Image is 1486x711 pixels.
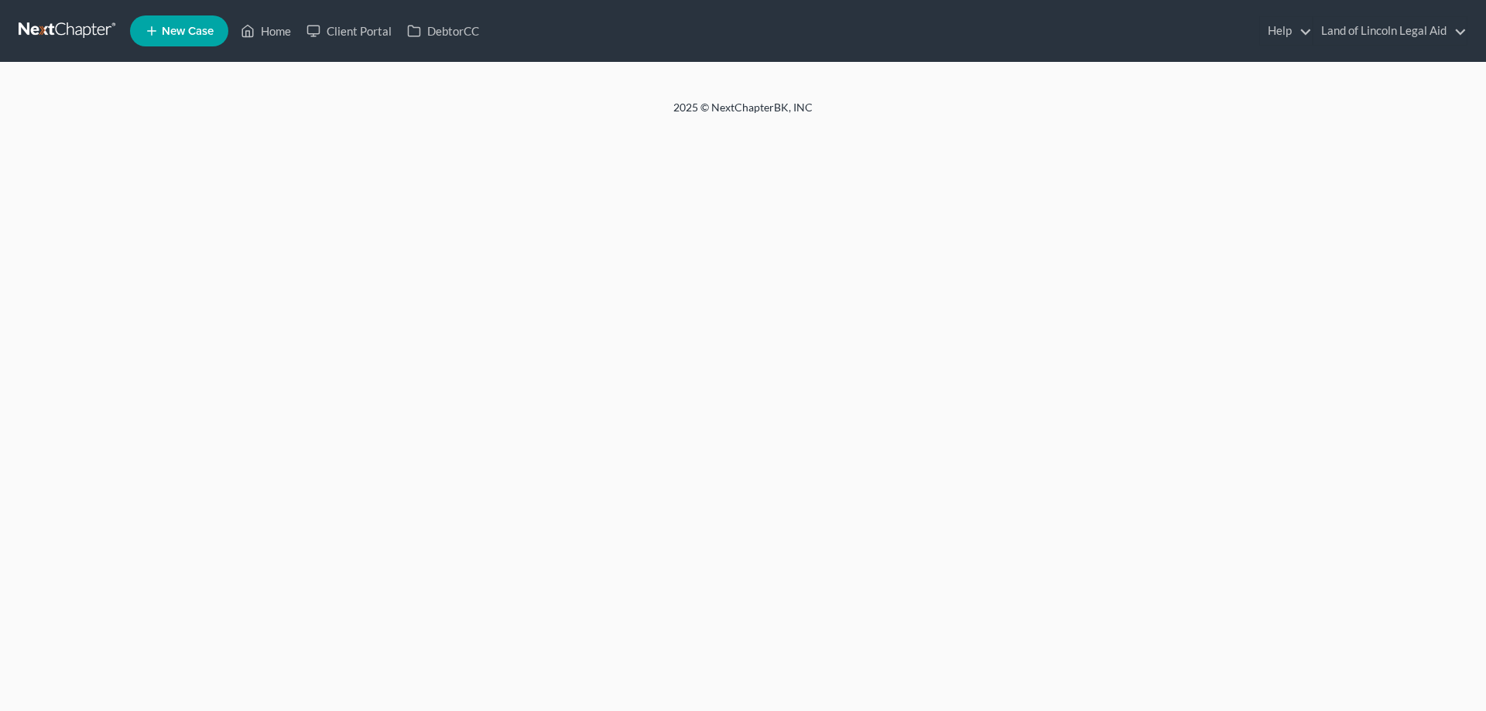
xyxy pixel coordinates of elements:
[1260,17,1312,45] a: Help
[130,15,228,46] new-legal-case-button: New Case
[299,17,399,45] a: Client Portal
[233,17,299,45] a: Home
[302,100,1184,128] div: 2025 © NextChapterBK, INC
[399,17,487,45] a: DebtorCC
[1313,17,1467,45] a: Land of Lincoln Legal Aid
